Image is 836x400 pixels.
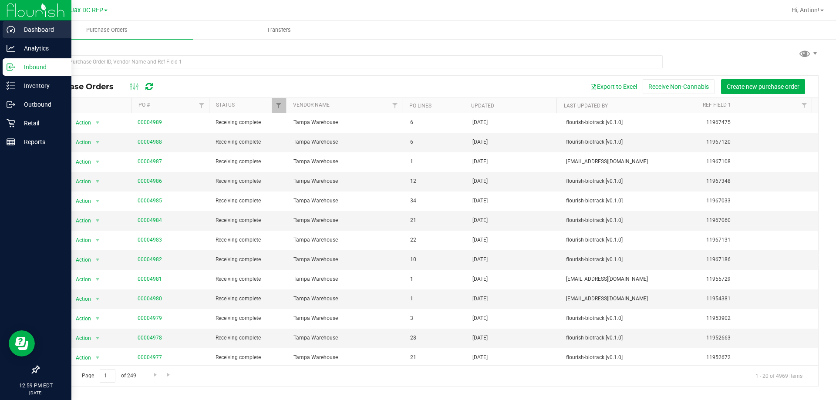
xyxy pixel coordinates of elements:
span: [EMAIL_ADDRESS][DOMAIN_NAME] [566,275,696,283]
span: Action [68,195,91,207]
span: 11954381 [706,295,813,303]
span: flourish-biotrack [v0.1.0] [566,334,696,342]
a: 00004987 [138,158,162,165]
span: 1 [410,158,462,166]
span: 21 [410,353,462,362]
span: [EMAIL_ADDRESS][DOMAIN_NAME] [566,295,696,303]
span: [DATE] [472,295,488,303]
span: select [92,313,103,325]
inline-svg: Inbound [7,63,15,71]
span: Tampa Warehouse [293,138,400,146]
span: 11953902 [706,314,813,323]
inline-svg: Outbound [7,100,15,109]
a: Updated [471,103,494,109]
button: Create new purchase order [721,79,805,94]
span: flourish-biotrack [v0.1.0] [566,118,696,127]
span: [DATE] [472,236,488,244]
span: select [92,234,103,246]
span: Receiving complete [216,118,283,127]
a: Filter [272,98,286,113]
span: Receiving complete [216,216,283,225]
span: 11967186 [706,255,813,264]
span: 11967060 [706,216,813,225]
a: 00004986 [138,178,162,184]
a: 00004985 [138,198,162,204]
p: [DATE] [4,390,67,396]
span: Receiving complete [216,158,283,166]
span: select [92,293,103,305]
span: Receiving complete [216,353,283,362]
span: select [92,136,103,148]
span: [DATE] [472,314,488,323]
p: Dashboard [15,24,67,35]
span: flourish-biotrack [v0.1.0] [566,216,696,225]
p: 12:59 PM EDT [4,382,67,390]
a: 00004977 [138,354,162,360]
inline-svg: Reports [7,138,15,146]
span: Jax DC REP [71,7,103,14]
span: 6 [410,118,462,127]
span: Action [68,332,91,344]
span: Action [68,136,91,148]
button: Export to Excel [584,79,643,94]
span: [DATE] [472,118,488,127]
span: [DATE] [472,353,488,362]
span: 21 [410,216,462,225]
span: [DATE] [472,177,488,185]
span: Receiving complete [216,197,283,205]
span: flourish-biotrack [v0.1.0] [566,177,696,185]
span: 34 [410,197,462,205]
span: [DATE] [472,197,488,205]
a: 00004983 [138,237,162,243]
span: [DATE] [472,158,488,166]
span: select [92,195,103,207]
span: Tampa Warehouse [293,275,400,283]
a: Filter [194,98,209,113]
span: Tampa Warehouse [293,197,400,205]
a: Vendor Name [293,102,330,108]
span: 6 [410,138,462,146]
span: 11967033 [706,197,813,205]
a: PO # [138,102,150,108]
a: Transfers [193,21,365,39]
span: 11967108 [706,158,813,166]
span: Tampa Warehouse [293,334,400,342]
span: 11967120 [706,138,813,146]
span: Action [68,352,91,364]
span: Action [68,254,91,266]
span: Transfers [255,26,303,34]
span: Receiving complete [216,255,283,264]
p: Outbound [15,99,67,110]
span: Action [68,156,91,168]
a: Filter [388,98,402,113]
span: 1 - 20 of 4969 items [748,369,809,382]
span: Receiving complete [216,177,283,185]
a: 00004982 [138,256,162,262]
span: Receiving complete [216,295,283,303]
span: Page of 249 [74,369,143,383]
span: [EMAIL_ADDRESS][DOMAIN_NAME] [566,158,696,166]
p: Reports [15,137,67,147]
div: Actions [45,103,128,109]
span: flourish-biotrack [v0.1.0] [566,353,696,362]
span: Create new purchase order [727,83,799,90]
inline-svg: Dashboard [7,25,15,34]
span: 3 [410,314,462,323]
span: [DATE] [472,255,488,264]
span: flourish-biotrack [v0.1.0] [566,236,696,244]
a: Last Updated By [564,103,608,109]
iframe: Resource center [9,330,35,356]
button: Receive Non-Cannabis [643,79,715,94]
span: [DATE] [472,334,488,342]
span: [DATE] [472,138,488,146]
span: select [92,352,103,364]
span: Receiving complete [216,138,283,146]
inline-svg: Analytics [7,44,15,53]
a: 00004981 [138,276,162,282]
a: Purchase Orders [21,21,193,39]
span: Tampa Warehouse [293,158,400,166]
span: Purchase Orders [74,26,139,34]
a: Ref Field 1 [703,102,731,108]
span: select [92,332,103,344]
span: 11967131 [706,236,813,244]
